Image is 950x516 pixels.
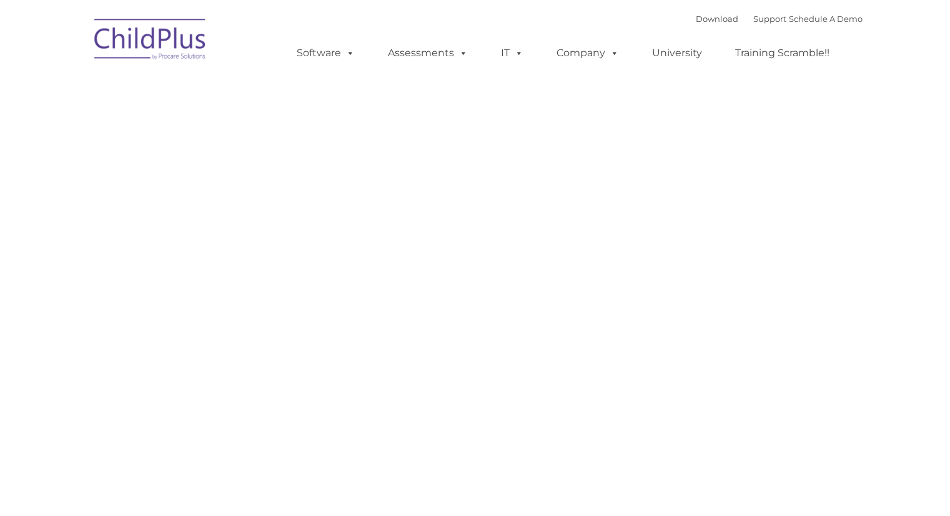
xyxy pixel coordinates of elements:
[789,14,863,24] a: Schedule A Demo
[284,41,367,66] a: Software
[488,41,536,66] a: IT
[88,10,213,72] img: ChildPlus by Procare Solutions
[544,41,631,66] a: Company
[723,41,842,66] a: Training Scramble!!
[696,14,863,24] font: |
[375,41,480,66] a: Assessments
[640,41,715,66] a: University
[696,14,738,24] a: Download
[753,14,786,24] a: Support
